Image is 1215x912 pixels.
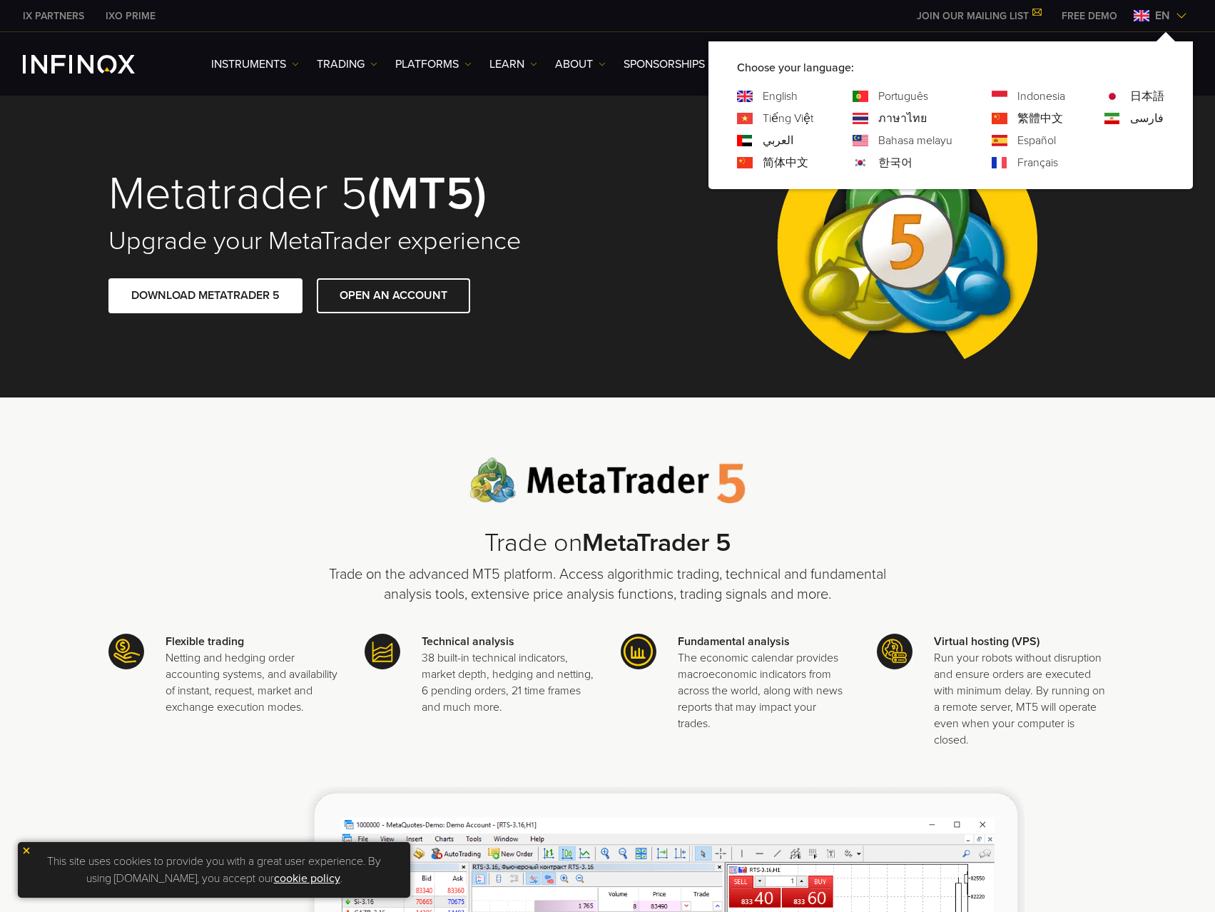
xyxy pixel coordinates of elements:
a: Language [763,88,798,105]
a: Language [1017,132,1056,149]
a: PLATFORMS [395,56,472,73]
a: Language [763,154,808,171]
a: Language [878,154,912,171]
a: OPEN AN ACCOUNT [317,278,470,313]
p: The economic calendar provides macroeconomic indicators from across the world, along with news re... [678,650,850,732]
a: cookie policy [274,871,340,886]
a: Language [763,132,793,149]
a: Language [763,110,813,127]
img: Meta Trader 5 icon [877,634,912,669]
a: DOWNLOAD METATRADER 5 [108,278,303,313]
a: JOIN OUR MAILING LIST [906,10,1051,22]
strong: Flexible trading [166,634,244,649]
a: Language [1017,88,1065,105]
a: TRADING [317,56,377,73]
a: SPONSORSHIPS [624,56,705,73]
p: Netting and hedging order accounting systems, and availability of instant, request, market and ex... [166,650,338,716]
img: Meta Trader 5 icon [621,634,656,669]
a: Language [1130,88,1164,105]
p: Choose your language: [737,59,1164,76]
a: Language [1017,154,1058,171]
p: Trade on the advanced MT5 platform. Access algorithmic trading, technical and fundamental analysi... [322,564,893,604]
h1: Metatrader 5 [108,170,588,218]
strong: Fundamental analysis [678,634,790,649]
a: Language [1017,110,1063,127]
img: Meta Trader 5 logo [469,457,746,504]
p: 38 built-in technical indicators, market depth, hedging and netting, 6 pending orders, 21 time fr... [422,650,594,716]
a: ABOUT [555,56,606,73]
p: This site uses cookies to provide you with a great user experience. By using [DOMAIN_NAME], you a... [25,849,403,891]
h2: Trade on [322,528,893,559]
h2: Upgrade your MetaTrader experience [108,226,588,257]
a: INFINOX [95,9,166,24]
span: en [1149,7,1176,24]
strong: Technical analysis [422,634,514,649]
a: INFINOX [12,9,95,24]
img: yellow close icon [21,846,31,856]
a: INFINOX Logo [23,55,168,74]
a: Learn [489,56,537,73]
img: Meta Trader 5 [766,85,1049,397]
a: Language [1130,110,1164,127]
img: Meta Trader 5 icon [108,634,144,669]
strong: Virtual hosting (VPS) [934,634,1039,649]
strong: (MT5) [367,166,487,222]
p: Run your robots without disruption and ensure orders are executed with minimum delay. By running ... [934,650,1107,749]
a: Language [878,88,928,105]
strong: MetaTrader 5 [582,527,731,558]
img: Meta Trader 5 icon [365,634,400,669]
a: INFINOX MENU [1051,9,1128,24]
a: Language [878,132,952,149]
a: Instruments [211,56,299,73]
a: Language [878,110,927,127]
